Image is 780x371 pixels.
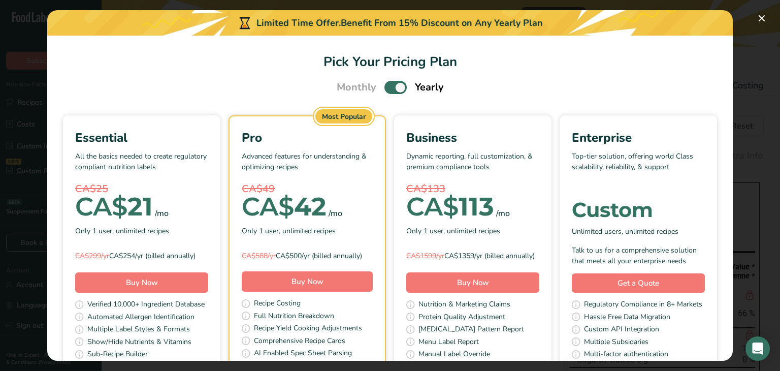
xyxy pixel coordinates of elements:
a: Get a Quote [572,273,705,293]
div: Pro [242,129,373,147]
div: CA$254/yr (billed annually) [75,251,208,261]
span: Full Nutrition Breakdown [254,311,334,323]
button: Buy Now [406,272,539,293]
p: Dynamic reporting, full customization, & premium compliance tools [406,151,539,181]
span: Buy Now [291,276,323,287]
div: CA$500/yr (billed annually) [242,251,373,261]
div: 21 [75,197,153,217]
span: Multiple Label Styles & Formats [87,324,190,336]
span: Show/Hide Nutrients & Vitamins [87,336,191,349]
span: Menu Label Report [418,336,479,349]
div: Most Popular [315,109,372,123]
span: Recipe Yield Cooking Adjustments [254,323,362,335]
span: CA$588/yr [242,251,276,261]
span: Buy Now [457,277,489,288]
span: [MEDICAL_DATA] Pattern Report [418,324,524,336]
div: Enterprise [572,129,705,147]
span: Verified 10,000+ Ingredient Database [87,299,205,312]
span: Sub-Recipe Builder [87,349,148,361]
span: Only 1 user, unlimited recipes [406,226,500,236]
div: 113 [406,197,494,217]
div: CA$49 [242,181,373,197]
span: CA$1599/yr [406,251,444,261]
div: Limited Time Offer. [47,10,733,36]
div: Custom [572,200,705,220]
div: Essential [75,129,208,147]
span: Unlimited users, unlimited recipes [572,226,678,237]
div: Business [406,129,539,147]
div: CA$25 [75,181,208,197]
span: Only 1 user, unlimited recipes [75,226,169,236]
span: Manual Label Override [418,349,490,361]
span: Regulatory Compliance in 8+ Markets [584,299,702,312]
span: Comprehensive Recipe Cards [254,335,345,348]
div: 42 [242,197,327,217]
span: Only 1 user, unlimited recipes [242,226,336,236]
div: Talk to us for a comprehensive solution that meets all your enterprise needs [572,245,705,266]
span: Multiple Subsidaries [584,336,648,349]
button: Buy Now [242,271,373,292]
span: Automated Allergen Identification [87,312,194,324]
div: /mo [496,207,510,220]
h1: Pick Your Pricing Plan [59,52,721,72]
span: Custom API Integration [584,324,659,336]
span: Multi-factor authentication [584,349,668,361]
button: Buy Now [75,272,208,293]
span: Protein Quality Adjustment [418,312,505,324]
p: Advanced features for understanding & optimizing recipes [242,151,373,181]
div: Benefit From 15% Discount on Any Yearly Plan [341,16,543,30]
span: AI Enabled Spec Sheet Parsing [254,348,352,360]
div: /mo [155,207,169,220]
span: Monthly [337,80,376,95]
span: Nutrition & Marketing Claims [418,299,510,312]
span: CA$299/yr [75,251,109,261]
span: Yearly [415,80,444,95]
span: CA$ [75,191,127,222]
div: CA$1359/yr (billed annually) [406,251,539,261]
p: Top-tier solution, offering world Class scalability, reliability, & support [572,151,705,181]
div: CA$133 [406,181,539,197]
span: Buy Now [126,277,158,288]
span: Hassle Free Data Migration [584,312,670,324]
span: CA$ [406,191,459,222]
span: Get a Quote [617,277,659,289]
p: All the basics needed to create regulatory compliant nutrition labels [75,151,208,181]
span: Recipe Costing [254,298,301,311]
div: /mo [329,207,342,220]
div: Open Intercom Messenger [745,336,770,361]
span: CA$ [242,191,294,222]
